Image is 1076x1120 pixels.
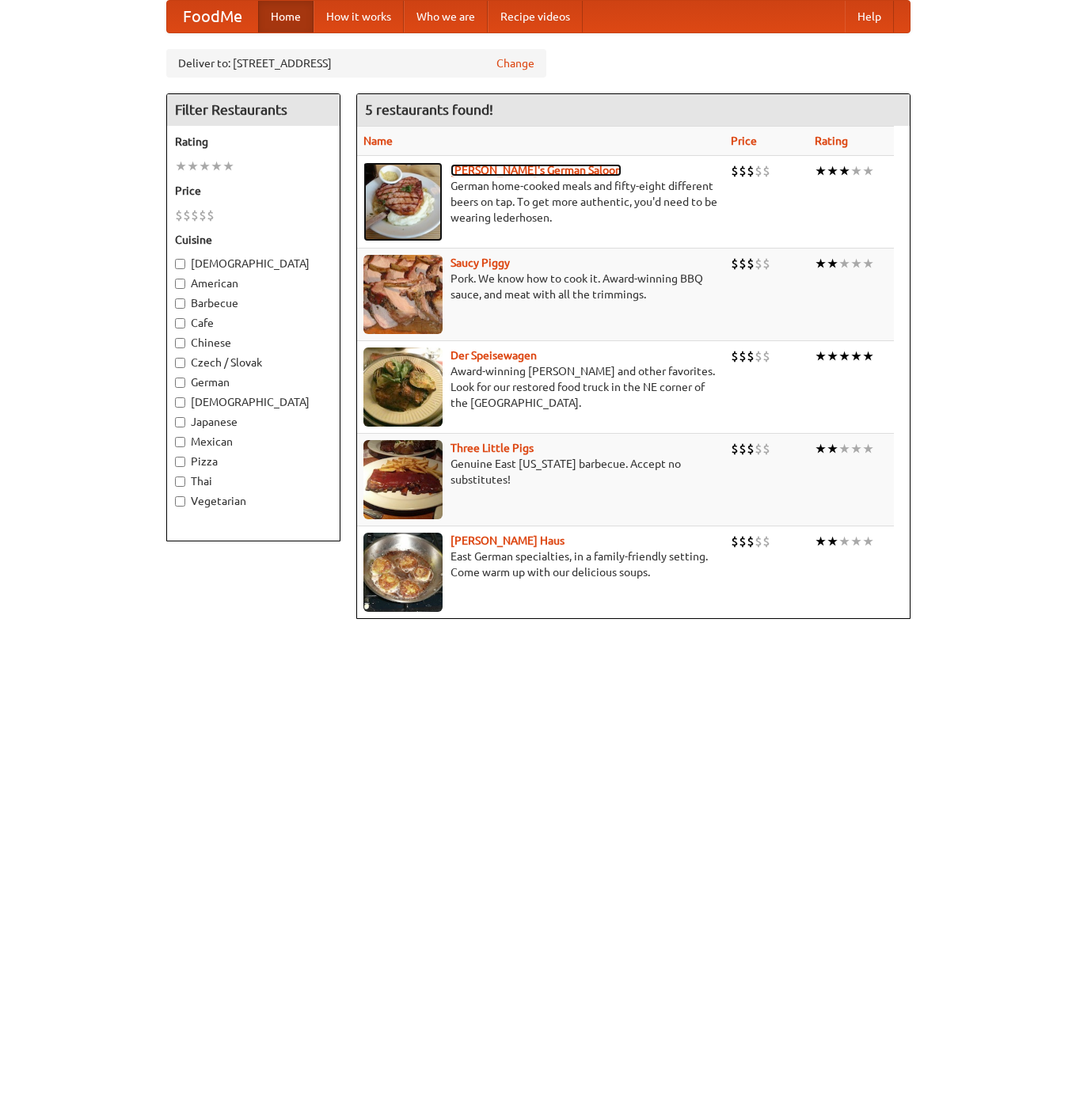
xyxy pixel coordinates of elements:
li: ★ [838,533,850,550]
a: Who we are [404,1,488,32]
li: $ [747,533,755,550]
input: Cafe [175,318,185,328]
li: ★ [815,162,827,180]
li: ★ [862,255,874,272]
p: East German specialties, in a family-friendly setting. Come warm up with our delicious soups. [363,549,718,580]
label: Pizza [175,454,332,469]
li: $ [762,255,770,272]
li: $ [755,533,762,550]
li: ★ [862,162,874,180]
li: $ [747,347,755,365]
label: Mexican [175,434,332,450]
li: ★ [827,255,838,272]
input: Barbecue [175,298,185,309]
li: ★ [187,158,199,175]
label: Vegetarian [175,493,332,509]
li: $ [755,255,762,272]
input: German [175,378,185,388]
h5: Rating [175,134,332,150]
li: $ [207,207,215,224]
li: $ [731,347,739,365]
h4: Filter Restaurants [167,94,340,126]
li: $ [739,162,747,180]
label: American [175,275,332,291]
input: Pizza [175,457,185,467]
li: ★ [838,255,850,272]
input: Czech / Slovak [175,358,185,368]
p: German home-cooked meals and fifty-eight different beers on tap. To get more authentic, you'd nee... [363,178,718,226]
li: $ [731,255,739,272]
li: $ [755,162,762,180]
li: ★ [175,158,187,175]
li: ★ [199,158,211,175]
label: Chinese [175,335,332,351]
a: How it works [314,1,404,32]
input: American [175,279,185,289]
li: ★ [838,162,850,180]
p: Award-winning [PERSON_NAME] and other favorites. Look for our restored food truck in the NE corne... [363,363,718,411]
p: Genuine East [US_STATE] barbecue. Accept no substitutes! [363,456,718,488]
li: $ [739,533,747,550]
a: Help [845,1,894,32]
li: ★ [850,162,862,180]
li: ★ [838,440,850,457]
a: [PERSON_NAME] Haus [451,534,565,547]
li: ★ [850,347,862,365]
label: [DEMOGRAPHIC_DATA] [175,256,332,271]
input: Chinese [175,338,185,348]
h5: Price [175,183,332,199]
a: FoodMe [167,1,258,32]
div: Deliver to: [STREET_ADDRESS] [166,49,546,78]
li: $ [739,255,747,272]
li: $ [191,207,199,224]
label: Cafe [175,315,332,331]
input: Japanese [175,417,185,427]
label: [DEMOGRAPHIC_DATA] [175,394,332,410]
li: ★ [815,533,827,550]
li: $ [747,255,755,272]
li: $ [739,440,747,457]
label: German [175,374,332,390]
ng-pluralize: 5 restaurants found! [365,102,493,117]
input: [DEMOGRAPHIC_DATA] [175,397,185,408]
li: ★ [850,255,862,272]
a: Der Speisewagen [451,349,537,362]
li: ★ [838,347,850,365]
a: Name [363,135,393,147]
li: $ [739,347,747,365]
b: [PERSON_NAME]'s German Saloon [451,164,622,177]
a: Three Little Pigs [451,442,534,454]
li: ★ [211,158,222,175]
li: $ [762,162,770,180]
a: Rating [815,135,848,147]
li: ★ [827,440,838,457]
li: ★ [850,533,862,550]
a: Saucy Piggy [451,256,510,269]
li: ★ [815,440,827,457]
li: ★ [862,440,874,457]
input: Vegetarian [175,496,185,507]
h5: Cuisine [175,232,332,248]
li: $ [731,533,739,550]
li: $ [199,207,207,224]
img: saucy.jpg [363,255,443,334]
li: $ [731,162,739,180]
li: ★ [850,440,862,457]
input: [DEMOGRAPHIC_DATA] [175,259,185,269]
li: $ [183,207,191,224]
li: $ [755,347,762,365]
li: ★ [815,347,827,365]
label: Japanese [175,414,332,430]
li: $ [175,207,183,224]
p: Pork. We know how to cook it. Award-winning BBQ sauce, and meat with all the trimmings. [363,271,718,302]
li: $ [762,440,770,457]
label: Czech / Slovak [175,355,332,370]
li: ★ [862,533,874,550]
img: littlepigs.jpg [363,440,443,519]
label: Thai [175,473,332,489]
li: ★ [815,255,827,272]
